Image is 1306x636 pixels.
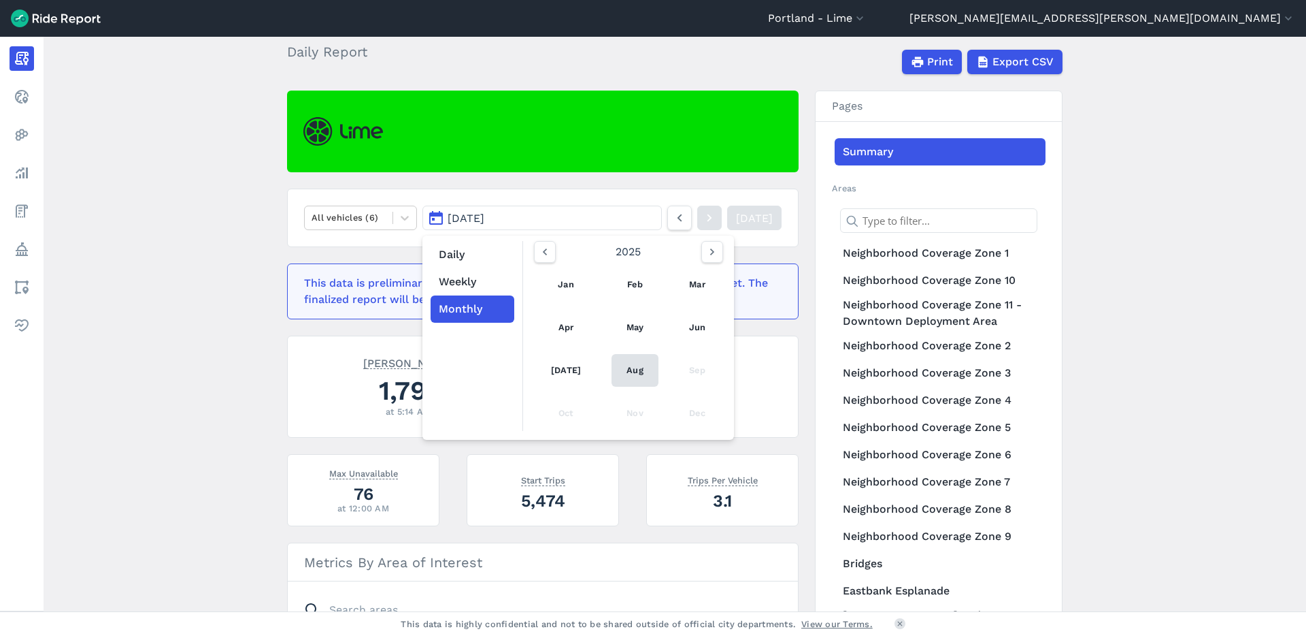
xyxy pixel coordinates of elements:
[304,482,422,506] div: 76
[422,206,662,230] button: [DATE]
[835,468,1045,496] a: Neighborhood Coverage Zone 7
[835,577,1045,605] a: Eastbank Esplanade
[835,496,1045,523] a: Neighborhood Coverage Zone 8
[835,387,1045,414] a: Neighborhood Coverage Zone 4
[304,275,773,308] div: This data is preliminary and may be missing events that haven't been reported yet. The finalized ...
[674,354,720,387] div: Sep
[835,138,1045,165] a: Summary
[992,54,1054,70] span: Export CSV
[10,237,34,261] a: Policy
[484,489,602,513] div: 5,474
[431,241,514,268] button: Daily
[688,473,758,486] span: Trips Per Vehicle
[10,161,34,185] a: Analyze
[10,46,34,71] a: Report
[10,123,34,147] a: Heatmaps
[288,543,798,582] h3: Metrics By Area of Interest
[10,84,34,109] a: Realtime
[663,489,782,513] div: 3.1
[296,598,773,622] input: Search areas
[840,208,1037,233] input: Type to filter...
[612,354,658,387] a: Aug
[304,405,512,418] div: at 5:14 AM
[304,502,422,515] div: at 12:00 AM
[674,268,720,301] a: Mar
[431,296,514,323] button: Monthly
[835,360,1045,387] a: Neighborhood Coverage Zone 3
[612,397,658,430] div: Nov
[832,182,1045,195] h2: Areas
[11,10,101,27] img: Ride Report
[431,268,514,296] button: Weekly
[816,91,1062,122] h3: Pages
[674,397,720,430] div: Dec
[329,466,398,479] span: Max Unavailable
[902,50,962,74] button: Print
[835,414,1045,441] a: Neighborhood Coverage Zone 5
[536,268,596,301] a: Jan
[967,50,1062,74] button: Export CSV
[835,523,1045,550] a: Neighborhood Coverage Zone 9
[768,10,867,27] button: Portland - Lime
[10,313,34,338] a: Health
[801,618,873,631] a: View our Terms.
[612,268,658,301] a: Feb
[835,550,1045,577] a: Bridges
[10,199,34,223] a: Fees
[909,10,1295,27] button: [PERSON_NAME][EMAIL_ADDRESS][PERSON_NAME][DOMAIN_NAME]
[536,397,596,430] div: Oct
[835,441,1045,468] a: Neighborhood Coverage Zone 6
[536,354,596,387] a: [DATE]
[521,473,565,486] span: Start Trips
[835,267,1045,294] a: Neighborhood Coverage Zone 10
[835,240,1045,267] a: Neighborhood Coverage Zone 1
[612,311,658,344] a: May
[287,42,375,62] h2: Daily Report
[304,372,512,409] div: 1,791
[835,294,1045,332] a: Neighborhood Coverage Zone 11 - Downtown Deployment Area
[363,355,454,369] span: [PERSON_NAME]
[529,241,729,263] div: 2025
[10,275,34,300] a: Areas
[835,332,1045,360] a: Neighborhood Coverage Zone 2
[727,206,782,230] a: [DATE]
[927,54,953,70] span: Print
[448,212,484,225] span: [DATE]
[303,117,383,146] img: Lime
[674,311,720,344] a: Jun
[536,311,596,344] a: Apr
